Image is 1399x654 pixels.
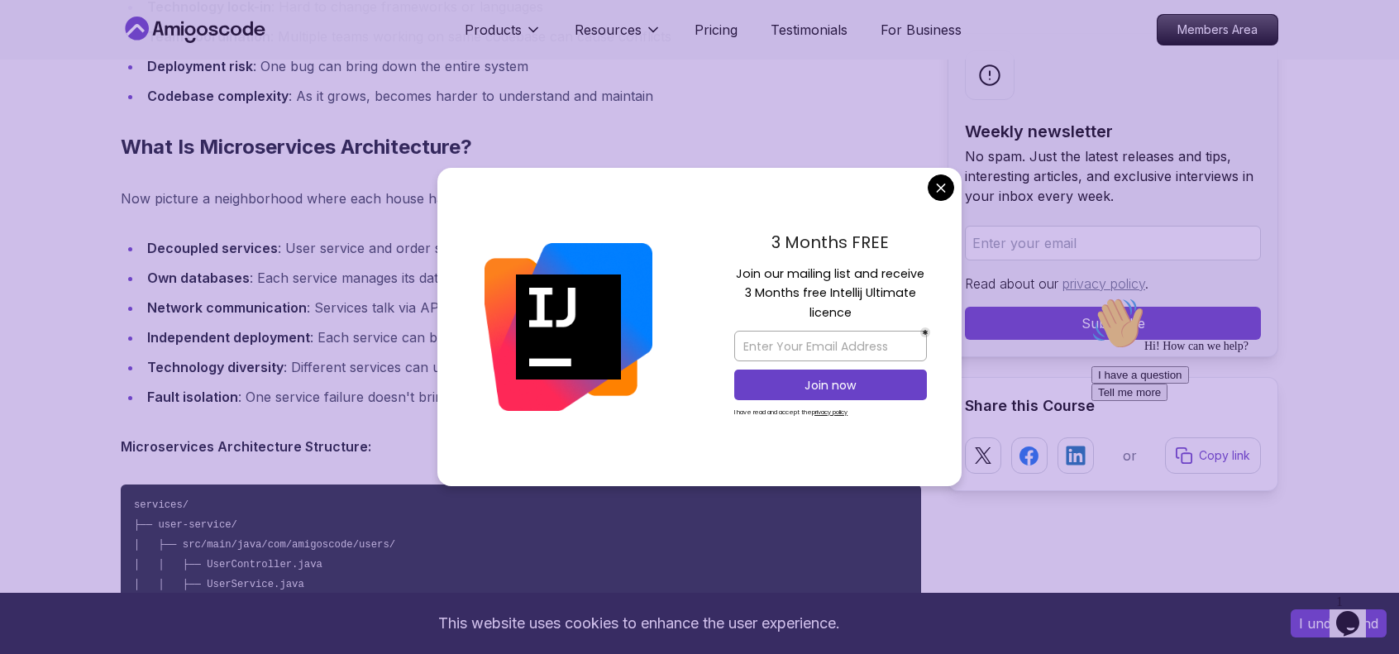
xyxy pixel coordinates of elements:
li: : As it grows, becomes harder to understand and maintain [142,84,921,107]
h2: Share this Course [965,394,1261,418]
p: Read about our . [965,274,1261,294]
a: privacy policy [1062,275,1145,292]
h2: Weekly newsletter [965,120,1261,143]
button: Resources [575,20,661,53]
li: : Each service can be deployed separately [142,326,921,349]
a: Testimonials [771,20,848,40]
p: Now picture a neighborhood where each house has a dedicated purpose (cafe, gym, home). Microservi... [121,187,921,210]
button: Subscribe [965,307,1261,340]
iframe: chat widget [1330,588,1382,637]
p: Products [465,20,522,40]
a: Members Area [1157,14,1278,45]
span: Hi! How can we help? [7,50,164,62]
input: Enter your email [965,226,1261,260]
li: : One bug can bring down the entire system [142,55,921,78]
strong: Own databases [147,270,250,286]
div: This website uses cookies to enhance the user experience. [12,605,1266,642]
strong: Microservices Architecture Structure: [121,438,371,455]
li: : One service failure doesn't bring down others [142,385,921,408]
strong: Decoupled services [147,240,278,256]
strong: Deployment risk [147,58,253,74]
li: : Different services can use different technologies [142,356,921,379]
button: I have a question [7,76,104,93]
button: Products [465,20,542,53]
iframe: chat widget [1085,290,1382,580]
p: Members Area [1158,15,1277,45]
li: : Each service manages its data [142,266,921,289]
strong: Codebase complexity [147,88,289,104]
h2: What Is Microservices Architecture? [121,134,921,160]
button: Tell me more [7,93,83,111]
a: Pricing [695,20,738,40]
strong: Fault isolation [147,389,238,405]
strong: Network communication [147,299,307,316]
div: 👋Hi! How can we help?I have a questionTell me more [7,7,304,111]
p: No spam. Just the latest releases and tips, interesting articles, and exclusive interviews in you... [965,146,1261,206]
img: :wave: [7,7,60,60]
a: For Business [881,20,962,40]
button: Accept cookies [1291,609,1387,637]
li: : Services talk via APIs (usually REST or messaging) [142,296,921,319]
strong: Technology diversity [147,359,284,375]
strong: Independent deployment [147,329,310,346]
p: Resources [575,20,642,40]
li: : User service and order service run independently [142,236,921,260]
